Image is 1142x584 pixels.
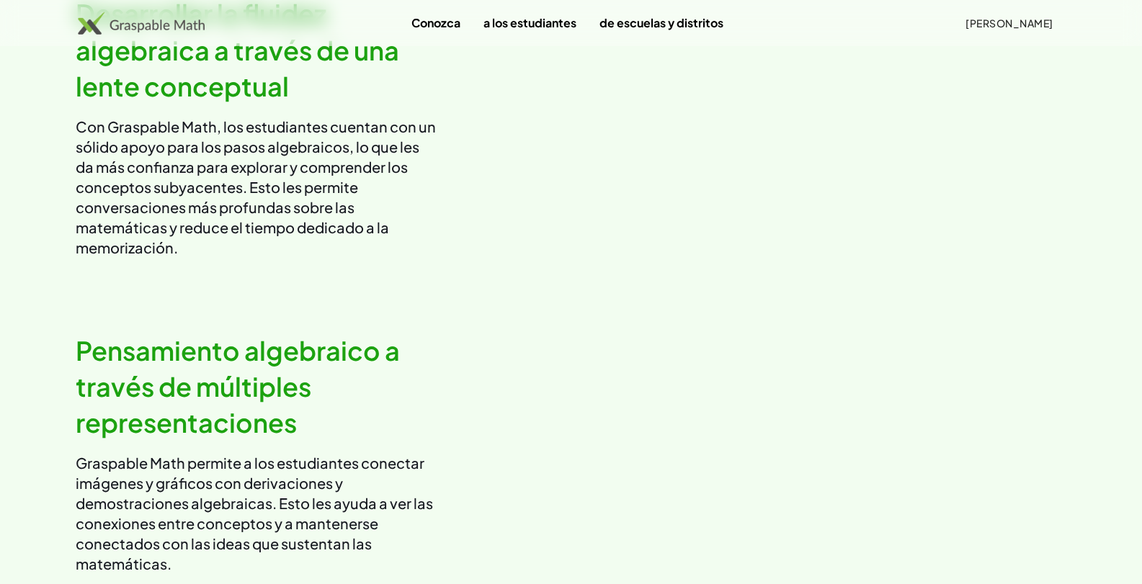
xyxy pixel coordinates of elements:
a: de escuelas y distritos [588,9,735,36]
font: [PERSON_NAME] [965,17,1053,30]
font: Graspable Math permite a los estudiantes conectar imágenes y gráficos con derivaciones y demostra... [76,454,433,572]
font: Conozca [411,15,460,30]
a: Conozca [400,9,472,36]
button: [PERSON_NAME] [954,10,1065,36]
font: a los estudiantes [483,15,576,30]
font: de escuelas y distritos [599,15,723,30]
a: a los estudiantes [472,9,588,36]
font: Con Graspable Math, los estudiantes cuentan con un sólido apoyo para los pasos algebraicos, lo qu... [76,117,436,256]
font: Pensamiento algebraico a través de múltiples representaciones [76,334,400,439]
